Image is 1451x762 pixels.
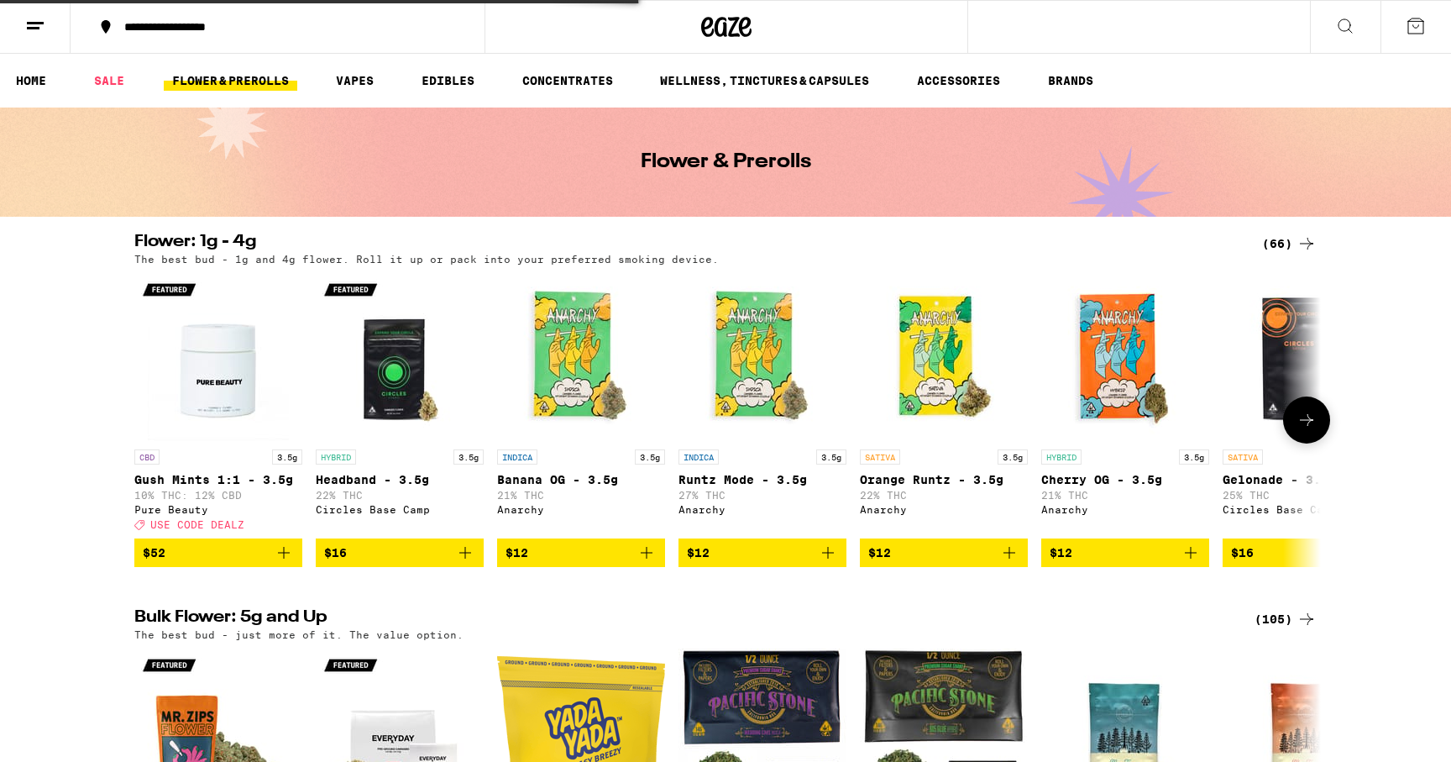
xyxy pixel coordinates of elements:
[327,71,382,91] a: VAPES
[678,490,846,501] p: 27% THC
[860,490,1028,501] p: 22% THC
[134,609,1234,629] h2: Bulk Flower: 5g and Up
[641,152,811,172] h1: Flower & Prerolls
[324,546,347,560] span: $16
[1262,234,1317,254] a: (66)
[1041,273,1209,539] a: Open page for Cherry OG - 3.5g from Anarchy
[816,449,846,465] p: 3.5g
[316,273,484,539] a: Open page for Headband - 3.5g from Circles Base Camp
[1231,546,1254,560] span: $16
[497,273,665,539] a: Open page for Banana OG - 3.5g from Anarchy
[678,473,846,486] p: Runtz Mode - 3.5g
[150,519,244,530] span: USE CODE DEALZ
[505,546,528,560] span: $12
[998,449,1028,465] p: 3.5g
[164,71,297,91] a: FLOWER & PREROLLS
[1040,71,1102,91] a: BRANDS
[134,504,302,515] div: Pure Beauty
[1223,273,1391,539] a: Open page for Gelonade - 3.5g from Circles Base Camp
[497,449,537,465] p: INDICA
[1041,273,1209,441] img: Anarchy - Cherry OG - 3.5g
[86,71,133,91] a: SALE
[860,449,900,465] p: SATIVA
[1223,539,1391,567] button: Add to bag
[497,490,665,501] p: 21% THC
[652,71,877,91] a: WELLNESS, TINCTURES & CAPSULES
[497,273,665,441] img: Anarchy - Banana OG - 3.5g
[316,490,484,501] p: 22% THC
[134,449,160,465] p: CBD
[10,12,121,25] span: Hi. Need any help?
[1223,449,1263,465] p: SATIVA
[453,449,484,465] p: 3.5g
[134,234,1234,254] h2: Flower: 1g - 4g
[1041,473,1209,486] p: Cherry OG - 3.5g
[134,273,302,441] img: Pure Beauty - Gush Mints 1:1 - 3.5g
[8,71,55,91] a: HOME
[1223,273,1391,441] img: Circles Base Camp - Gelonade - 3.5g
[134,539,302,567] button: Add to bag
[678,539,846,567] button: Add to bag
[1041,490,1209,501] p: 21% THC
[1041,504,1209,515] div: Anarchy
[497,504,665,515] div: Anarchy
[860,273,1028,441] img: Anarchy - Orange Runtz - 3.5g
[316,504,484,515] div: Circles Base Camp
[678,504,846,515] div: Anarchy
[678,273,846,539] a: Open page for Runtz Mode - 3.5g from Anarchy
[1223,490,1391,501] p: 25% THC
[860,473,1028,486] p: Orange Runtz - 3.5g
[134,473,302,486] p: Gush Mints 1:1 - 3.5g
[134,273,302,539] a: Open page for Gush Mints 1:1 - 3.5g from Pure Beauty
[497,473,665,486] p: Banana OG - 3.5g
[514,71,621,91] a: CONCENTRATES
[134,254,719,265] p: The best bud - 1g and 4g flower. Roll it up or pack into your preferred smoking device.
[687,546,710,560] span: $12
[1179,449,1209,465] p: 3.5g
[316,273,484,441] img: Circles Base Camp - Headband - 3.5g
[316,539,484,567] button: Add to bag
[678,273,846,441] img: Anarchy - Runtz Mode - 3.5g
[143,546,165,560] span: $52
[1223,473,1391,486] p: Gelonade - 3.5g
[272,449,302,465] p: 3.5g
[860,273,1028,539] a: Open page for Orange Runtz - 3.5g from Anarchy
[316,473,484,486] p: Headband - 3.5g
[1041,539,1209,567] button: Add to bag
[868,546,891,560] span: $12
[860,539,1028,567] button: Add to bag
[1050,546,1072,560] span: $12
[497,539,665,567] button: Add to bag
[413,71,483,91] a: EDIBLES
[909,71,1008,91] a: ACCESSORIES
[134,490,302,501] p: 10% THC: 12% CBD
[1223,504,1391,515] div: Circles Base Camp
[635,449,665,465] p: 3.5g
[678,449,719,465] p: INDICA
[1255,609,1317,629] a: (105)
[860,504,1028,515] div: Anarchy
[134,629,464,640] p: The best bud - just more of it. The value option.
[316,449,356,465] p: HYBRID
[1041,449,1082,465] p: HYBRID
